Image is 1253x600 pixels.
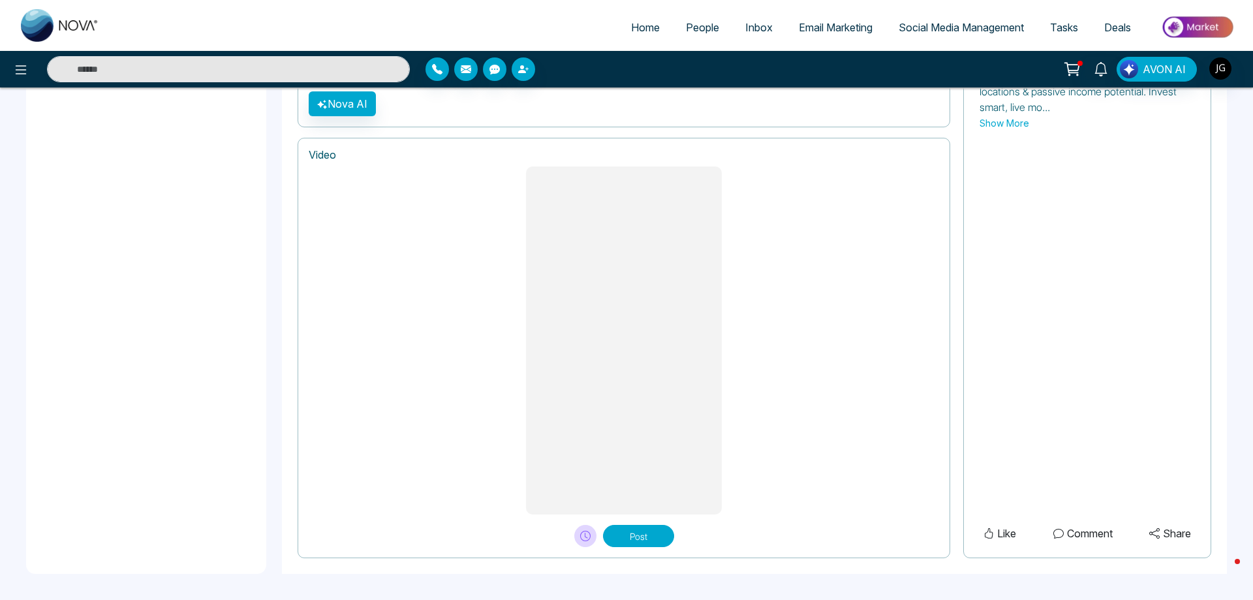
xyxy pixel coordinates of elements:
a: Tasks [1037,15,1091,40]
h1: Video [309,149,939,161]
span: Tasks [1050,21,1078,34]
img: Lead Flow [1120,60,1138,78]
a: Inbox [732,15,786,40]
span: AVON AI [1143,61,1186,77]
button: Post [603,525,674,547]
a: Deals [1091,15,1144,40]
a: Social Media Management [886,15,1037,40]
p: Pre-construction = [DATE] prices, prime locations & passive income potential. Invest smart, live ... [980,68,1195,115]
img: Nova CRM Logo [21,9,99,42]
a: Email Marketing [786,15,886,40]
img: Market-place.gif [1151,12,1245,42]
img: User Avatar [1209,57,1231,80]
a: Home [618,15,673,40]
button: Share [1145,525,1195,542]
button: Nova AI [309,91,376,116]
button: Comment [1049,525,1117,542]
span: Email Marketing [799,21,873,34]
span: People [686,21,719,34]
span: Inbox [745,21,773,34]
span: Deals [1104,21,1131,34]
iframe: Intercom live chat [1209,556,1240,587]
button: AVON AI [1117,57,1197,82]
a: People [673,15,732,40]
button: Show More [980,116,1029,130]
button: Like [980,525,1020,542]
span: Social Media Management [899,21,1024,34]
span: Home [631,21,660,34]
